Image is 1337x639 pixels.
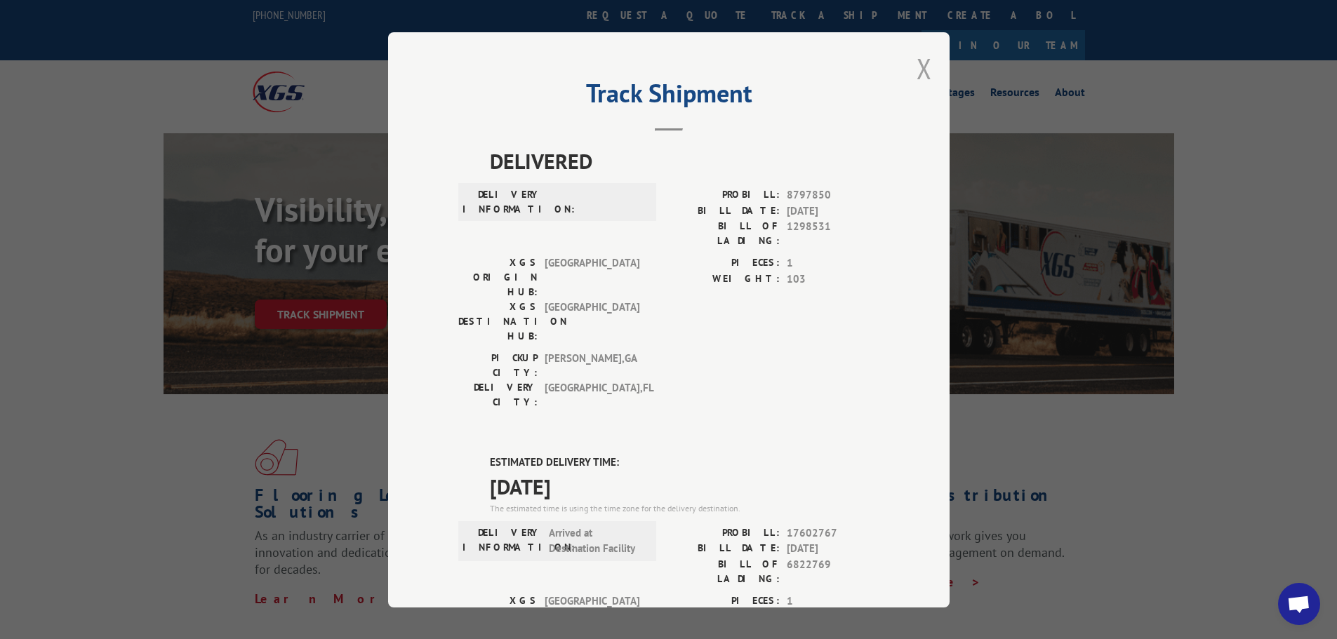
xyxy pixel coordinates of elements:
[1278,583,1320,625] div: Open chat
[458,255,538,300] label: XGS ORIGIN HUB:
[549,525,644,556] span: Arrived at Destination Facility
[787,525,879,541] span: 17602767
[458,83,879,110] h2: Track Shipment
[545,380,639,410] span: [GEOGRAPHIC_DATA] , FL
[669,541,780,557] label: BILL DATE:
[490,455,879,471] label: ESTIMATED DELIVERY TIME:
[463,525,542,556] label: DELIVERY INFORMATION:
[669,271,780,287] label: WEIGHT:
[458,593,538,637] label: XGS ORIGIN HUB:
[490,470,879,502] span: [DATE]
[545,593,639,637] span: [GEOGRAPHIC_DATA]
[787,271,879,287] span: 103
[458,351,538,380] label: PICKUP CITY:
[787,593,879,609] span: 1
[787,187,879,203] span: 8797850
[545,255,639,300] span: [GEOGRAPHIC_DATA]
[490,145,879,177] span: DELIVERED
[490,502,879,514] div: The estimated time is using the time zone for the delivery destination.
[669,593,780,609] label: PIECES:
[787,556,879,586] span: 6822769
[787,541,879,557] span: [DATE]
[917,50,932,87] button: Close modal
[669,219,780,248] label: BILL OF LADING:
[669,187,780,203] label: PROBILL:
[669,203,780,219] label: BILL DATE:
[669,255,780,271] label: PIECES:
[458,380,538,410] label: DELIVERY CITY:
[545,351,639,380] span: [PERSON_NAME] , GA
[669,525,780,541] label: PROBILL:
[787,255,879,271] span: 1
[458,300,538,344] label: XGS DESTINATION HUB:
[463,187,542,217] label: DELIVERY INFORMATION:
[669,556,780,586] label: BILL OF LADING:
[787,219,879,248] span: 1298531
[787,203,879,219] span: [DATE]
[545,300,639,344] span: [GEOGRAPHIC_DATA]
